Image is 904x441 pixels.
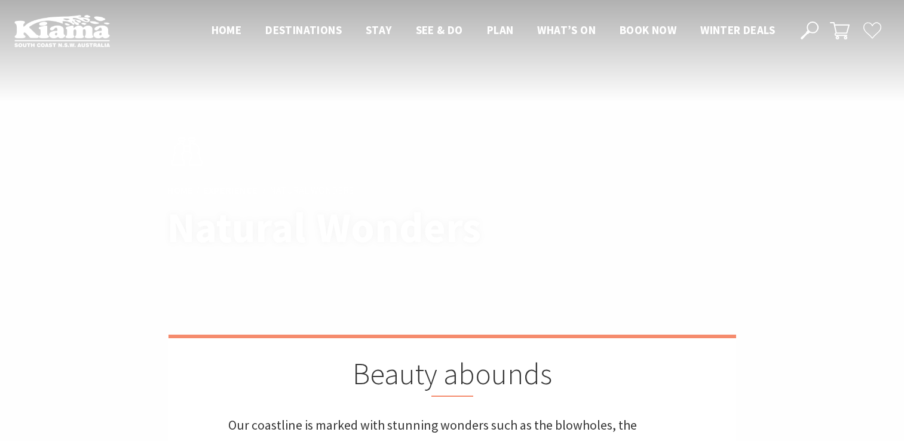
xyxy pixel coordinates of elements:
[487,23,514,37] span: Plan
[366,23,392,37] span: Stay
[200,21,787,41] nav: Main Menu
[537,23,596,37] span: What’s On
[228,356,676,397] h2: Beauty abounds
[203,184,258,197] a: Experience
[212,23,242,37] span: Home
[167,184,193,197] a: Home
[416,23,463,37] span: See & Do
[167,204,505,250] h1: Natural Wonders
[620,23,676,37] span: Book now
[14,14,110,47] img: Kiama Logo
[269,183,354,198] li: Natural Wonders
[265,23,342,37] span: Destinations
[700,23,775,37] span: Winter Deals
